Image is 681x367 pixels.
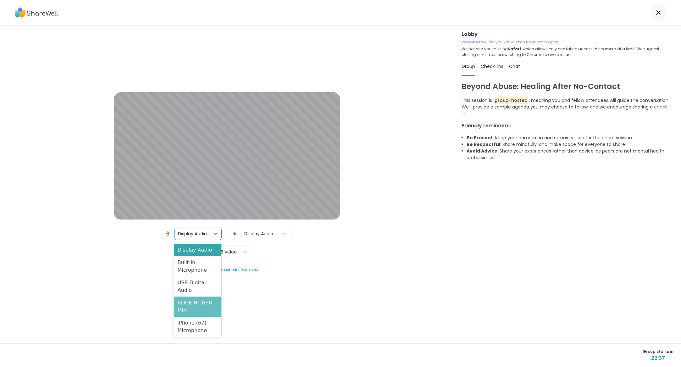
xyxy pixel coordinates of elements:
[462,97,673,117] p: This session is , meaning you and fellow attendees will guide the conversation. We'll provide a s...
[467,141,500,147] b: Be Respectful
[462,81,673,92] h1: Beyond Abuse: Healing After No-Contact
[174,276,221,297] div: USB Digital Audio
[174,244,221,256] div: Display Audio
[462,46,673,58] p: We noticed you’re using , which allows only one tab to access the camera at a time. We suggest cl...
[215,249,237,255] div: USB Video
[643,349,673,354] span: Group starts in
[467,135,673,141] li: : Keep your camera on and remain visible for the entire session.
[192,264,262,277] button: Test speaker and microphone
[165,227,171,240] img: Microphone
[178,231,207,237] div: Display Audio
[15,5,58,20] img: ShareWell Logo
[462,63,475,70] span: Group
[462,31,673,38] h3: Lobby
[462,122,673,130] h3: Friendly reminders:
[174,297,221,317] div: RØDE NT-USB Mini
[462,39,673,45] p: Welcome! We’ll let you know when the room is open.
[467,148,497,154] b: Avoid Advice
[481,63,503,70] span: Check-ins
[174,256,221,276] div: Built-in Microphone
[173,227,175,240] span: |
[240,230,241,237] span: |
[467,141,673,148] li: : Share mindfully, and make space for everyone to share!
[462,104,670,117] span: check-in
[194,267,260,273] span: Test speaker and microphone
[643,354,673,362] span: 22:37
[174,317,221,337] div: iPhone (67) Microphone
[493,97,529,104] span: group-hosted
[467,135,493,141] b: Be Present
[509,63,520,70] span: Chat
[508,46,521,52] b: Safari
[467,148,673,161] li: : Share your experiences rather than advice, as peers are not mental health professionals.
